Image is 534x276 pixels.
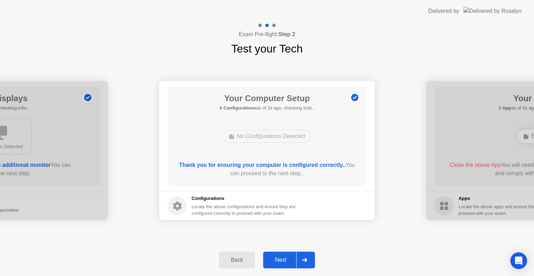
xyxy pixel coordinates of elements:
h4: Exam Pre-flight: [239,30,295,39]
h1: Your Computer Setup [220,92,315,105]
h1: Test your Tech [231,40,303,57]
div: Back [221,257,253,263]
div: Delivered by [428,7,459,15]
div: Open Intercom Messenger [510,252,527,269]
div: Locate the above configurations and ensure they are configured correctly to proceed with your exam. [192,203,297,217]
div: You can proceed to the next step.. [178,161,357,178]
h5: as of 2s ago, checking in3s.. [220,105,315,112]
button: Back [219,252,255,268]
div: Next [265,257,296,263]
b: Thank you for ensuring your computer is configured correctly.. [179,162,346,168]
h5: Configurations [192,195,297,202]
b: 0 Configurations [220,105,256,111]
button: Next [263,252,315,268]
b: Step 2 [278,31,295,37]
div: No Configurations Detected [223,130,311,143]
img: Delivered by Rosalyn [463,7,521,15]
